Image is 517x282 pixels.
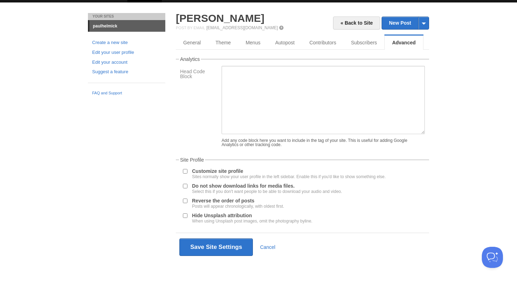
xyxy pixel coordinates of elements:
label: Do not show download links for media files. [192,183,342,194]
legend: Analytics [179,57,201,62]
iframe: Help Scout Beacon - Open [482,247,503,268]
a: Theme [208,36,238,50]
div: When using Unsplash post images, omit the photography byline. [192,219,312,223]
a: Edit your account [92,59,161,66]
div: Add any code block here you want to include in the tag of your site. This is useful for adding Go... [222,138,425,147]
label: Customize site profile [192,169,386,179]
a: New Post [382,17,429,29]
a: paulhelmick [89,20,165,32]
a: Advanced [384,36,423,50]
a: Edit your user profile [92,49,161,56]
a: « Back to Site [333,17,380,30]
a: [PERSON_NAME] [176,12,264,24]
li: Your Sites [88,13,165,20]
div: Posts will appear chronologically, with oldest first. [192,204,284,208]
a: FAQ and Support [92,90,161,96]
a: Cancel [260,244,275,250]
a: General [176,36,208,50]
label: Head Code Block [180,69,217,81]
a: Subscribers [344,36,384,50]
label: Reverse the order of posts [192,198,284,208]
div: Select this if you don't want people to be able to download your audio and video. [192,189,342,194]
button: Save Site Settings [179,238,253,256]
a: Create a new site [92,39,161,46]
div: Sites normally show your user profile in the left sidebar. Enable this if you'd like to show some... [192,175,386,179]
span: Post by Email [176,26,205,30]
label: Hide Unsplash attribution [192,213,312,223]
a: [EMAIL_ADDRESS][DOMAIN_NAME] [206,25,278,30]
a: Menus [238,36,268,50]
a: Autopost [268,36,302,50]
a: Contributors [302,36,344,50]
a: Suggest a feature [92,68,161,76]
legend: Site Profile [179,157,205,162]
